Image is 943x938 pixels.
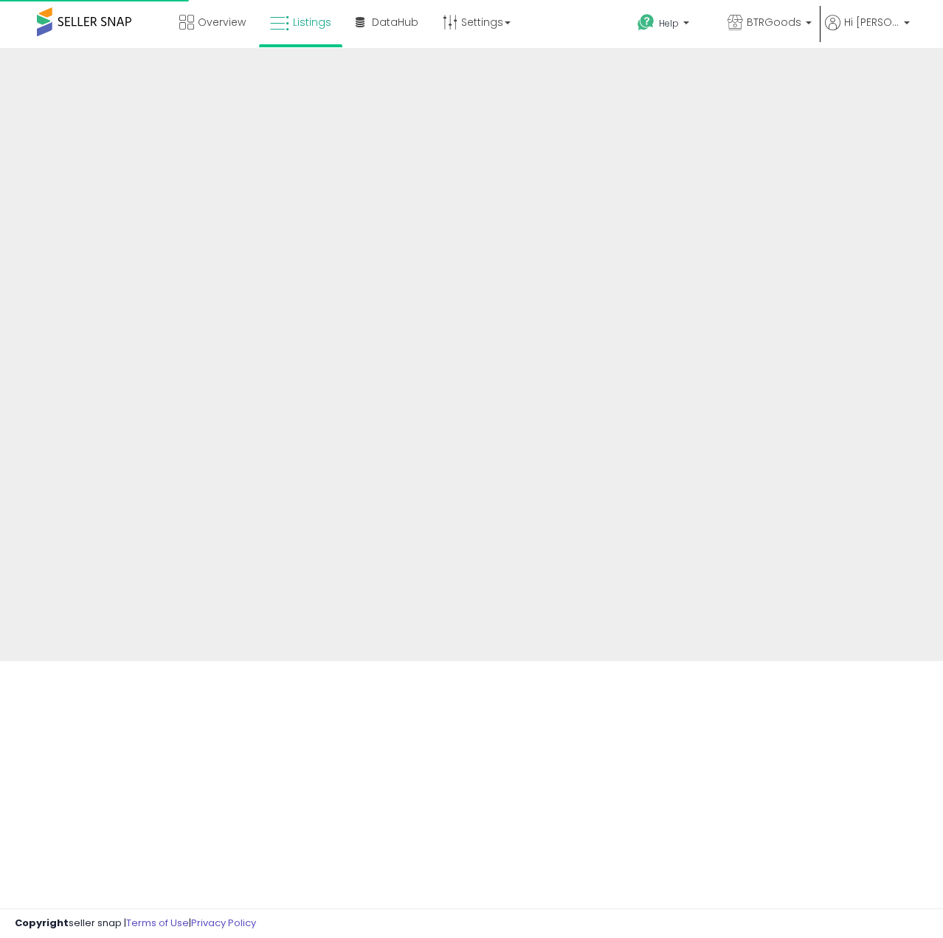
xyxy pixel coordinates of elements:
[844,15,899,30] span: Hi [PERSON_NAME]
[659,17,679,30] span: Help
[637,13,655,32] i: Get Help
[825,15,910,48] a: Hi [PERSON_NAME]
[626,2,714,48] a: Help
[198,15,246,30] span: Overview
[293,15,331,30] span: Listings
[747,15,801,30] span: BTRGoods
[372,15,418,30] span: DataHub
